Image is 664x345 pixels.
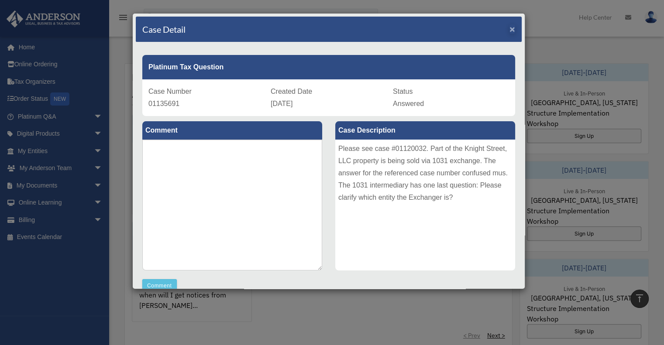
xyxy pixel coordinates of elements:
button: Close [509,24,515,34]
div: Please see case #01120032. Part of the Knight Street, LLC property is being sold via 1031 exchang... [335,140,515,270]
span: Case Number [148,88,192,95]
div: Platinum Tax Question [142,55,515,79]
span: × [509,24,515,34]
label: Case Description [335,121,515,140]
button: Comment [142,279,177,292]
label: Comment [142,121,322,140]
span: Created Date [271,88,312,95]
span: [DATE] [271,100,292,107]
span: Status [393,88,413,95]
span: Answered [393,100,424,107]
span: 01135691 [148,100,179,107]
h4: Case Detail [142,23,186,35]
